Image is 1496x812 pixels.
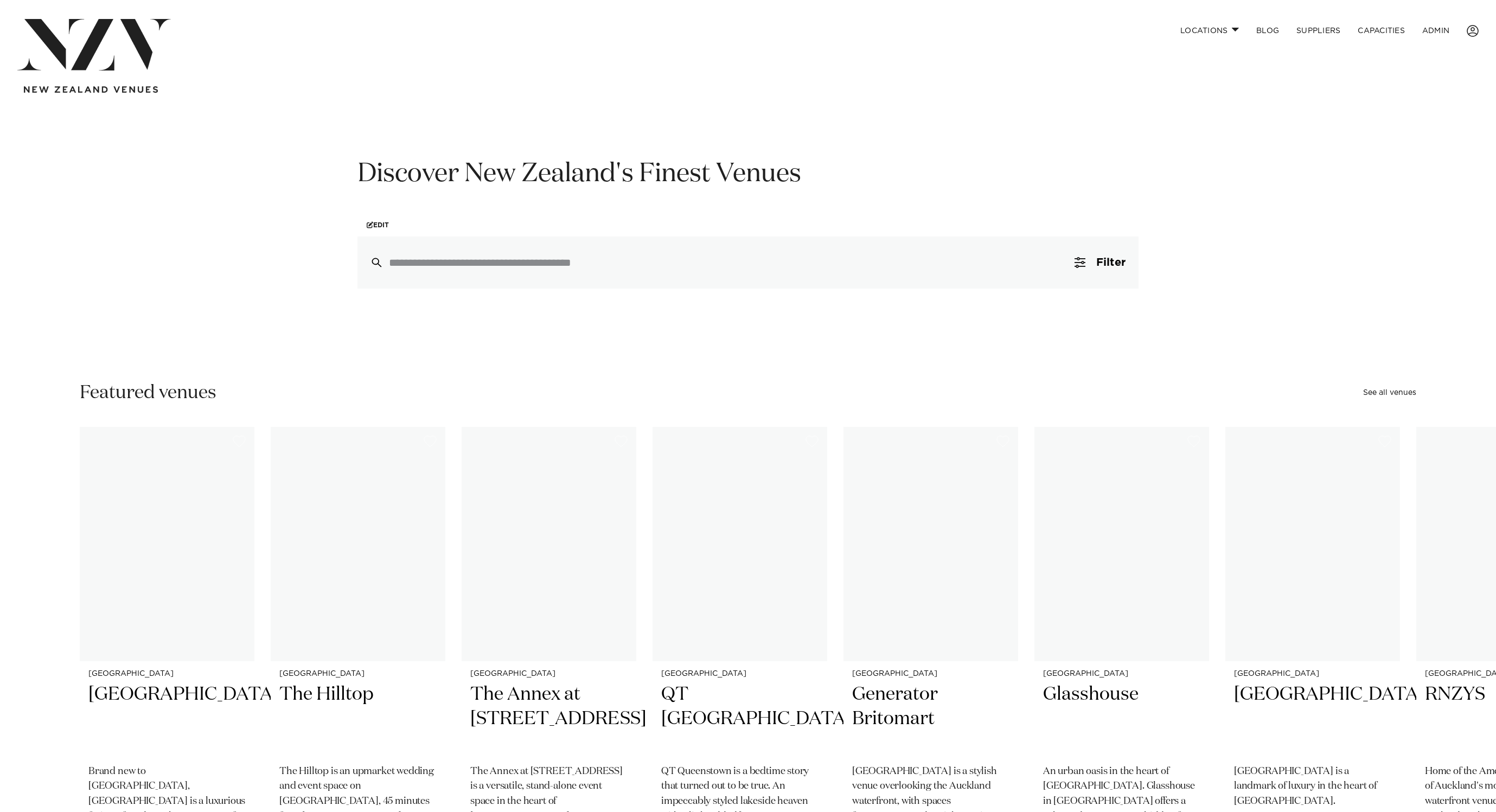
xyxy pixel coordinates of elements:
[1363,389,1416,397] a: See all venues
[1349,19,1414,42] a: Capacities
[1248,19,1288,42] a: BLOG
[1234,670,1391,678] small: [GEOGRAPHIC_DATA]
[1288,19,1349,42] a: SUPPLIERS
[1043,682,1200,756] h2: Glasshouse
[24,86,158,93] img: new-zealand-venues-text.png
[357,213,398,236] a: Edit
[88,682,246,756] h2: [GEOGRAPHIC_DATA]
[470,670,628,678] small: [GEOGRAPHIC_DATA]
[1062,236,1139,289] button: Filter
[1096,257,1126,268] span: Filter
[80,381,216,405] h2: Featured venues
[17,19,171,71] img: nzv-logo.png
[357,157,1139,191] h1: Discover New Zealand's Finest Venues
[1414,19,1458,42] a: ADMIN
[1172,19,1248,42] a: Locations
[1043,670,1200,678] small: [GEOGRAPHIC_DATA]
[661,682,819,756] h2: QT [GEOGRAPHIC_DATA]
[852,670,1009,678] small: [GEOGRAPHIC_DATA]
[852,682,1009,756] h2: Generator Britomart
[1234,682,1391,756] h2: [GEOGRAPHIC_DATA]
[1234,764,1391,810] p: [GEOGRAPHIC_DATA] is a landmark of luxury in the heart of [GEOGRAPHIC_DATA].
[279,670,437,678] small: [GEOGRAPHIC_DATA]
[279,682,437,756] h2: The Hilltop
[88,670,246,678] small: [GEOGRAPHIC_DATA]
[470,682,628,756] h2: The Annex at [STREET_ADDRESS]
[661,670,819,678] small: [GEOGRAPHIC_DATA]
